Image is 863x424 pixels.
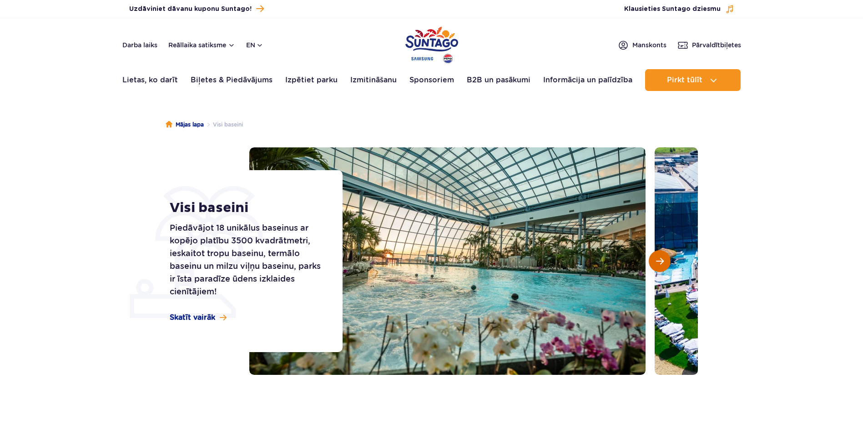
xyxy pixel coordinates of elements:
a: Darba laiks [122,40,157,50]
button: Klausieties Suntago dziesmu [624,5,734,14]
button: En [246,40,263,50]
a: Lietas, ko darīt [122,69,178,91]
p: Piedāvājot 18 unikālus baseinus ar kopējo platību 3500 kvadrātmetri, ieskaitot tropu baseinu, ter... [170,222,322,298]
a: B2B un pasākumi [467,69,530,91]
img: Iekštelpu baseins Suntago ar tropiskiem augiem un orhidejām [249,147,646,375]
a: Izpētiet parku [285,69,338,91]
a: Biļetes & Piedāvājums [191,69,273,91]
h1: Visi baseini [170,200,322,216]
span: Klausieties Suntago dziesmu [624,5,721,14]
span: Uzdāviniet dāvanu kuponu Suntago! [129,5,252,14]
a: Uzdāviniet dāvanu kuponu Suntago! [129,3,264,15]
button: Pirkt tūlīt [645,69,741,91]
span: Skatīt vairāk [170,313,215,323]
a: Informācija un palīdzība [543,69,632,91]
button: Reāllaika satiksme [168,41,235,49]
a: Manskonts [618,40,666,50]
span: Pārvaldīt biļetes [692,40,741,50]
li: Visi baseini [204,120,243,129]
a: Sponsoriem [409,69,454,91]
span: Mans konts [632,40,666,50]
button: Nākamais slaids [649,250,671,272]
a: Polijas parks [405,23,458,65]
span: Pirkt tūlīt [667,76,702,84]
a: Pārvaldītbiļetes [677,40,741,50]
a: Izmitināšanu [350,69,397,91]
a: Mājas lapa [166,120,204,129]
a: Skatīt vairāk [170,313,227,323]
